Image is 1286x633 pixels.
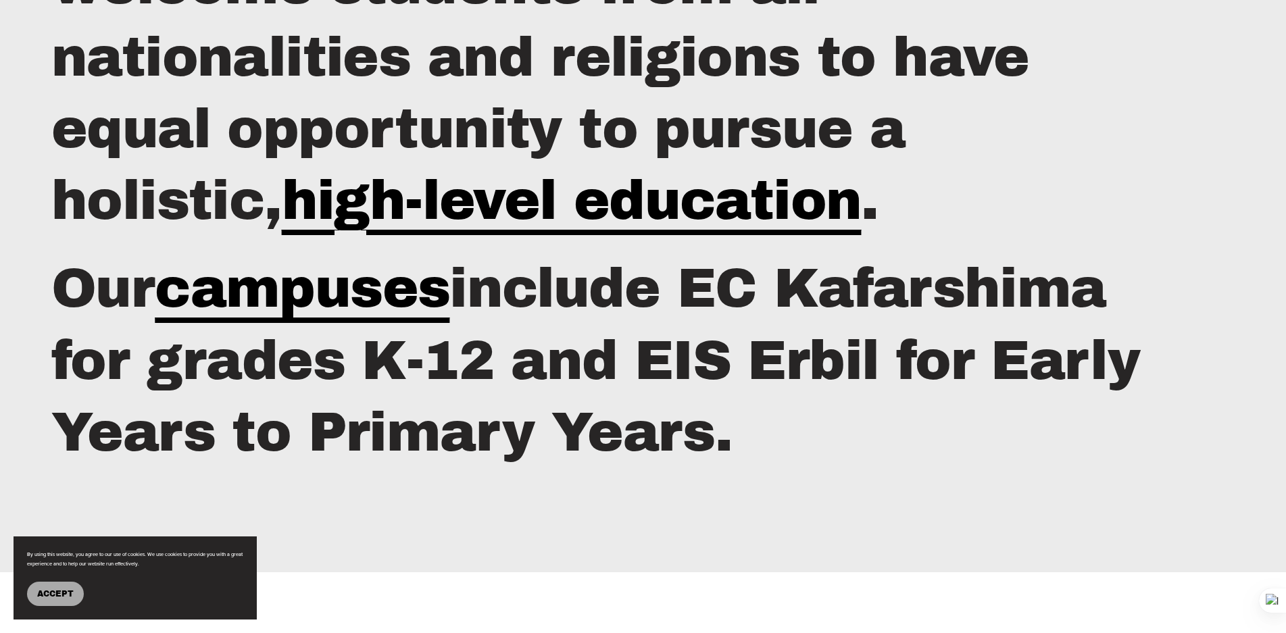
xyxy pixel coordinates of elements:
[27,550,243,568] p: By using this website, you agree to our use of cookies. We use cookies to provide you with a grea...
[27,582,84,606] button: Accept
[37,589,74,599] span: Accept
[14,536,257,619] section: Cookie banner
[155,259,449,318] a: campuses
[282,171,862,230] a: high-level education
[51,253,1185,468] h2: Our include EC Kafarshima for grades K-12 and EIS Erbil for Early Years to Primary Years.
